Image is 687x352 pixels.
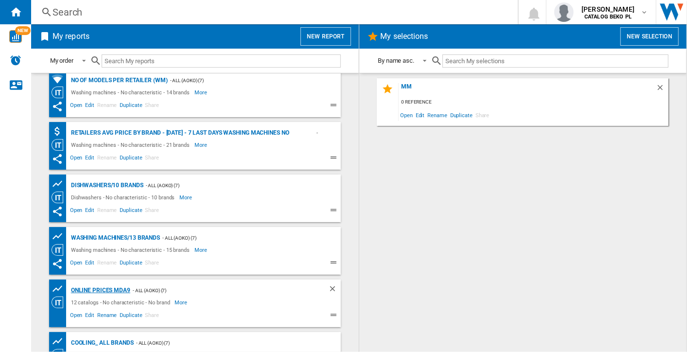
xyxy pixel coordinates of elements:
[69,337,134,349] div: COOLING_ ALL BRANDS
[474,108,491,122] span: Share
[52,206,63,217] ng-md-icon: This report has been shared with you
[84,206,96,217] span: Edit
[194,87,209,98] span: More
[584,14,632,20] b: CATALOG BEKO PL
[314,127,321,139] div: - ALL (aoko) (7)
[143,153,160,165] span: Share
[143,311,160,322] span: Share
[69,206,84,217] span: Open
[160,232,321,244] div: - ALL (aoko) (7)
[52,244,69,256] div: Category View
[10,54,21,66] img: alerts-logo.svg
[9,30,22,43] img: wise-card.svg
[118,258,143,270] span: Duplicate
[96,153,118,165] span: Rename
[52,283,69,295] div: Product prices grid
[143,206,160,217] span: Share
[379,27,430,46] h2: My selections
[96,311,118,322] span: Rename
[130,284,309,297] div: - ALL (aoko) (7)
[194,244,209,256] span: More
[69,244,194,256] div: Washing machines - No characteristic - 15 brands
[554,2,574,22] img: profile.jpg
[581,4,634,14] span: [PERSON_NAME]
[118,153,143,165] span: Duplicate
[69,258,84,270] span: Open
[52,230,69,243] div: Product prices grid
[118,311,143,322] span: Duplicate
[69,101,84,112] span: Open
[399,108,414,122] span: Open
[84,101,96,112] span: Edit
[52,139,69,151] div: Category View
[69,153,84,165] span: Open
[69,74,168,87] div: No of models per retailer (WM)
[52,73,69,85] div: Retailers coverage
[52,101,63,112] ng-md-icon: This report has been shared with you
[84,258,96,270] span: Edit
[656,83,669,96] div: Delete
[84,311,96,322] span: Edit
[52,153,63,165] ng-md-icon: This report has been shared with you
[69,297,175,308] div: 12 catalogs - No characteristic - No brand
[134,337,321,349] div: - ALL (aoko) (7)
[143,258,160,270] span: Share
[52,335,69,348] div: Product prices grid
[620,27,679,46] button: New selection
[52,297,69,308] div: Category View
[69,232,160,244] div: Washing machines/13 brands
[15,26,31,35] span: NEW
[300,27,351,46] button: New report
[168,74,321,87] div: - ALL (aoko) (7)
[69,192,180,203] div: Dishwashers - No characteristic - 10 brands
[194,139,209,151] span: More
[69,127,314,139] div: RETAILERS AVG PRICE BY BRAND - [DATE] - 7 LAST DAYS WASHING MACHINES NO CHARACTERISTIC 21 BRANDS ...
[69,311,84,322] span: Open
[118,101,143,112] span: Duplicate
[50,57,73,64] div: My order
[96,258,118,270] span: Rename
[378,57,414,64] div: By name asc.
[52,258,63,270] ng-md-icon: This report has been shared with you
[52,192,69,203] div: Category View
[69,284,130,297] div: Online prices MDA9
[449,108,474,122] span: Duplicate
[52,178,69,190] div: Product prices grid
[143,101,160,112] span: Share
[69,179,143,192] div: Dishwashers/10 brands
[175,297,189,308] span: More
[52,125,69,138] div: Retailers AVG price by brand
[328,284,341,297] div: Delete
[96,206,118,217] span: Rename
[102,54,341,68] input: Search My reports
[118,206,143,217] span: Duplicate
[399,83,656,96] div: mm
[143,179,321,192] div: - ALL (aoko) (7)
[414,108,426,122] span: Edit
[96,101,118,112] span: Rename
[442,54,669,68] input: Search My selections
[84,153,96,165] span: Edit
[51,27,91,46] h2: My reports
[399,96,669,108] div: 0 reference
[179,192,194,203] span: More
[69,139,194,151] div: Washing machines - No characteristic - 21 brands
[53,5,493,19] div: Search
[52,87,69,98] div: Category View
[69,87,194,98] div: Washing machines - No characteristic - 14 brands
[426,108,448,122] span: Rename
